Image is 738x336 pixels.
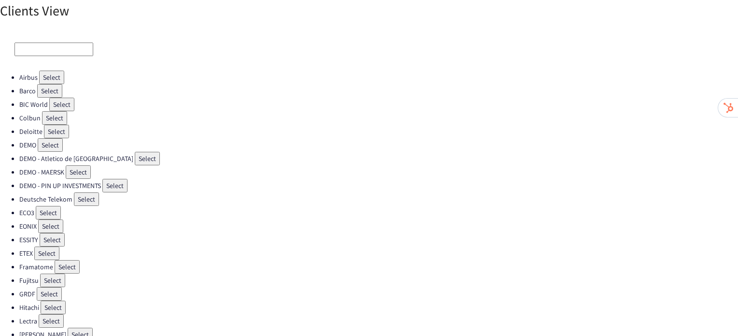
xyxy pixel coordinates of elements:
[19,125,738,138] li: Deloitte
[19,179,738,192] li: DEMO - PIN UP INVESTMENTS
[19,260,738,274] li: Framatome
[690,290,738,336] iframe: Chat Widget
[41,301,66,314] button: Select
[19,98,738,111] li: BIC World
[36,206,61,219] button: Select
[19,71,738,84] li: Airbus
[19,233,738,247] li: ESSITY
[19,219,738,233] li: EONIX
[37,84,62,98] button: Select
[49,98,74,111] button: Select
[39,71,64,84] button: Select
[135,152,160,165] button: Select
[74,192,99,206] button: Select
[40,274,65,287] button: Select
[19,301,738,314] li: Hitachi
[102,179,128,192] button: Select
[19,165,738,179] li: DEMO - MAERSK
[19,111,738,125] li: Colbun
[19,314,738,328] li: Lectra
[44,125,69,138] button: Select
[34,247,59,260] button: Select
[19,84,738,98] li: Barco
[19,287,738,301] li: GRDF
[39,314,64,328] button: Select
[38,138,63,152] button: Select
[66,165,91,179] button: Select
[19,152,738,165] li: DEMO - Atletico de [GEOGRAPHIC_DATA]
[40,233,65,247] button: Select
[19,192,738,206] li: Deutsche Telekom
[19,274,738,287] li: Fujitsu
[38,219,63,233] button: Select
[42,111,67,125] button: Select
[19,138,738,152] li: DEMO
[37,287,62,301] button: Select
[55,260,80,274] button: Select
[19,206,738,219] li: ECO3
[19,247,738,260] li: ETEX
